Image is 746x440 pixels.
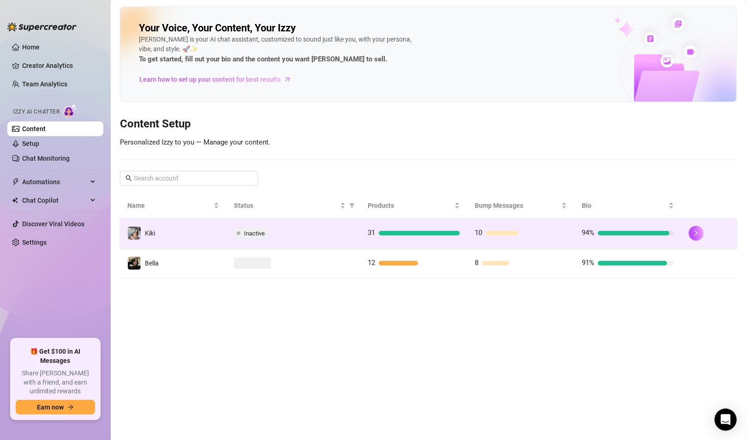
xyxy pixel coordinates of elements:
span: Inactive [244,230,265,237]
span: 31 [368,229,375,237]
span: Learn how to set up your content for best results [139,74,280,84]
span: 10 [475,229,482,237]
span: 🎁 Get $100 in AI Messages [16,347,95,365]
input: Search account [134,173,245,183]
a: Learn how to set up your content for best results [139,72,298,87]
img: Bella [128,257,141,270]
a: Setup [22,140,39,147]
img: logo-BBDzfeDw.svg [7,22,77,31]
h2: Your Voice, Your Content, Your Izzy [139,22,296,35]
a: Creator Analytics [22,58,96,73]
strong: To get started, fill out your bio and the content you want [PERSON_NAME] to sell. [139,55,387,63]
a: Home [22,43,40,51]
span: Chat Copilot [22,193,88,208]
span: filter [347,199,357,212]
span: Name [127,200,212,211]
th: Bio [574,193,681,218]
img: AI Chatter [63,104,78,117]
span: 91% [582,259,594,267]
span: 8 [475,259,478,267]
span: search [125,175,132,181]
span: Bio [582,200,667,211]
span: Bella [145,259,159,267]
span: Earn now [37,404,64,411]
span: Personalized Izzy to you — Manage your content. [120,138,270,146]
span: thunderbolt [12,178,19,186]
a: Discover Viral Videos [22,220,84,228]
img: ai-chatter-content-library-cLFOSyPT.png [593,7,736,102]
span: arrow-right [283,75,292,84]
span: Share [PERSON_NAME] with a friend, and earn unlimited rewards [16,369,95,396]
th: Bump Messages [467,193,574,218]
a: Team Analytics [22,80,67,88]
span: 12 [368,259,375,267]
img: Chat Copilot [12,197,18,204]
th: Products [360,193,467,218]
span: Bump Messages [475,200,560,211]
th: Status [227,193,360,218]
span: 94% [582,229,594,237]
a: Content [22,125,46,133]
img: Kiki [128,227,141,240]
span: right [693,230,699,236]
h3: Content Setup [120,117,737,132]
button: Earn nowarrow-right [16,400,95,415]
button: right [689,226,704,241]
span: Kiki [145,229,155,237]
span: Automations [22,175,88,189]
span: Izzy AI Chatter [13,108,60,116]
div: Open Intercom Messenger [715,409,737,431]
span: Status [234,200,338,211]
span: Products [368,200,453,211]
div: [PERSON_NAME] is your AI chat assistant, customized to sound just like you, with your persona, vi... [139,35,416,65]
th: Name [120,193,227,218]
a: Settings [22,239,47,246]
span: filter [349,203,355,208]
span: arrow-right [67,404,74,410]
a: Chat Monitoring [22,155,70,162]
